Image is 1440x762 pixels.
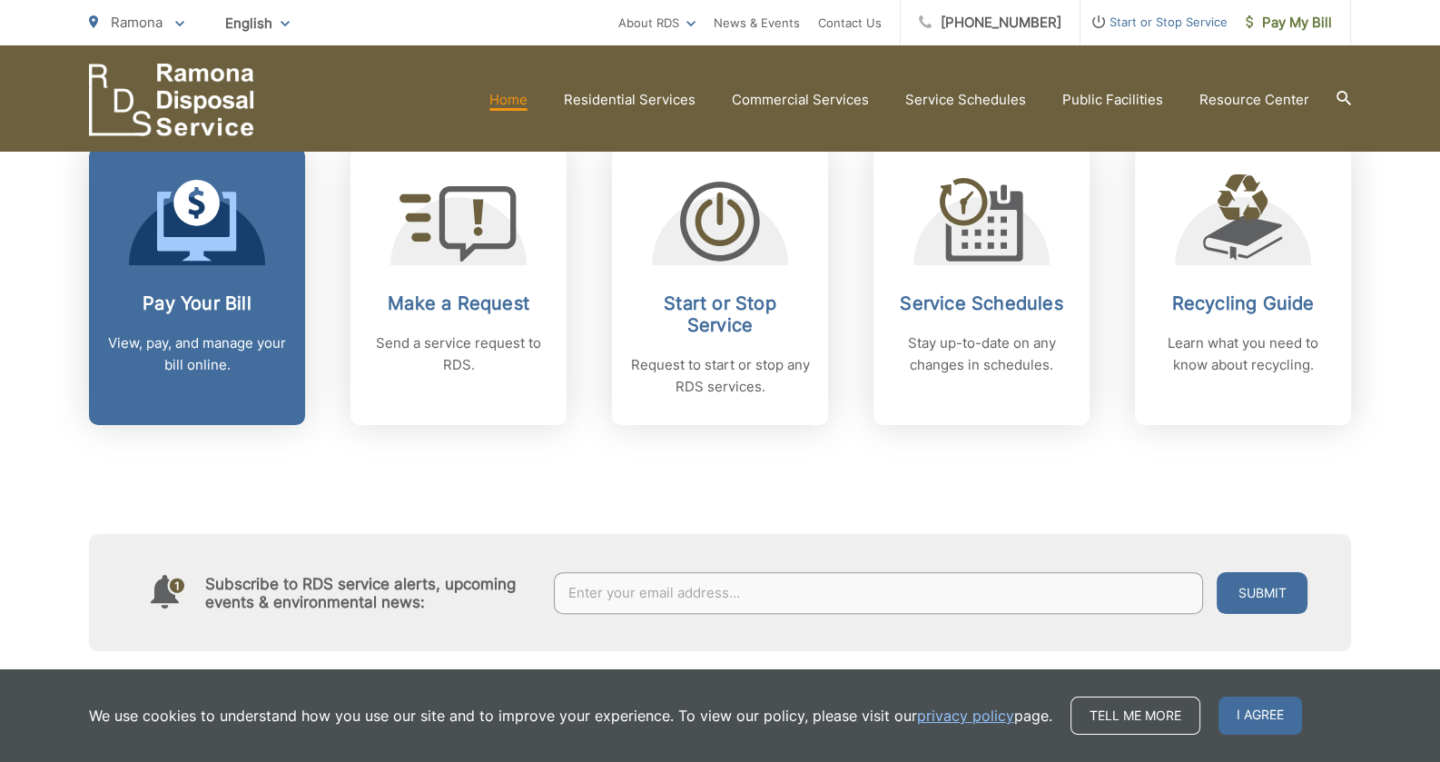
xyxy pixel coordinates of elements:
[369,332,548,376] p: Send a service request to RDS.
[1062,89,1163,111] a: Public Facilities
[818,12,882,34] a: Contact Us
[89,705,1052,727] p: We use cookies to understand how you use our site and to improve your experience. To view our pol...
[917,705,1014,727] a: privacy policy
[618,12,695,34] a: About RDS
[89,64,254,136] a: EDCD logo. Return to the homepage.
[554,572,1204,614] input: Enter your email address...
[369,292,548,314] h2: Make a Request
[1153,332,1333,376] p: Learn what you need to know about recycling.
[892,332,1071,376] p: Stay up-to-date on any changes in schedules.
[107,292,287,314] h2: Pay Your Bill
[89,147,305,425] a: Pay Your Bill View, pay, and manage your bill online.
[873,147,1090,425] a: Service Schedules Stay up-to-date on any changes in schedules.
[714,12,800,34] a: News & Events
[1070,697,1200,735] a: Tell me more
[732,89,869,111] a: Commercial Services
[1217,572,1307,614] button: Submit
[1135,147,1351,425] a: Recycling Guide Learn what you need to know about recycling.
[489,89,528,111] a: Home
[107,332,287,376] p: View, pay, and manage your bill online.
[905,89,1026,111] a: Service Schedules
[350,147,567,425] a: Make a Request Send a service request to RDS.
[892,292,1071,314] h2: Service Schedules
[1218,697,1302,735] span: I agree
[111,14,163,31] span: Ramona
[630,292,810,336] h2: Start or Stop Service
[1153,292,1333,314] h2: Recycling Guide
[1246,12,1332,34] span: Pay My Bill
[630,354,810,398] p: Request to start or stop any RDS services.
[205,575,536,611] h4: Subscribe to RDS service alerts, upcoming events & environmental news:
[564,89,695,111] a: Residential Services
[1199,89,1309,111] a: Resource Center
[212,7,303,39] span: English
